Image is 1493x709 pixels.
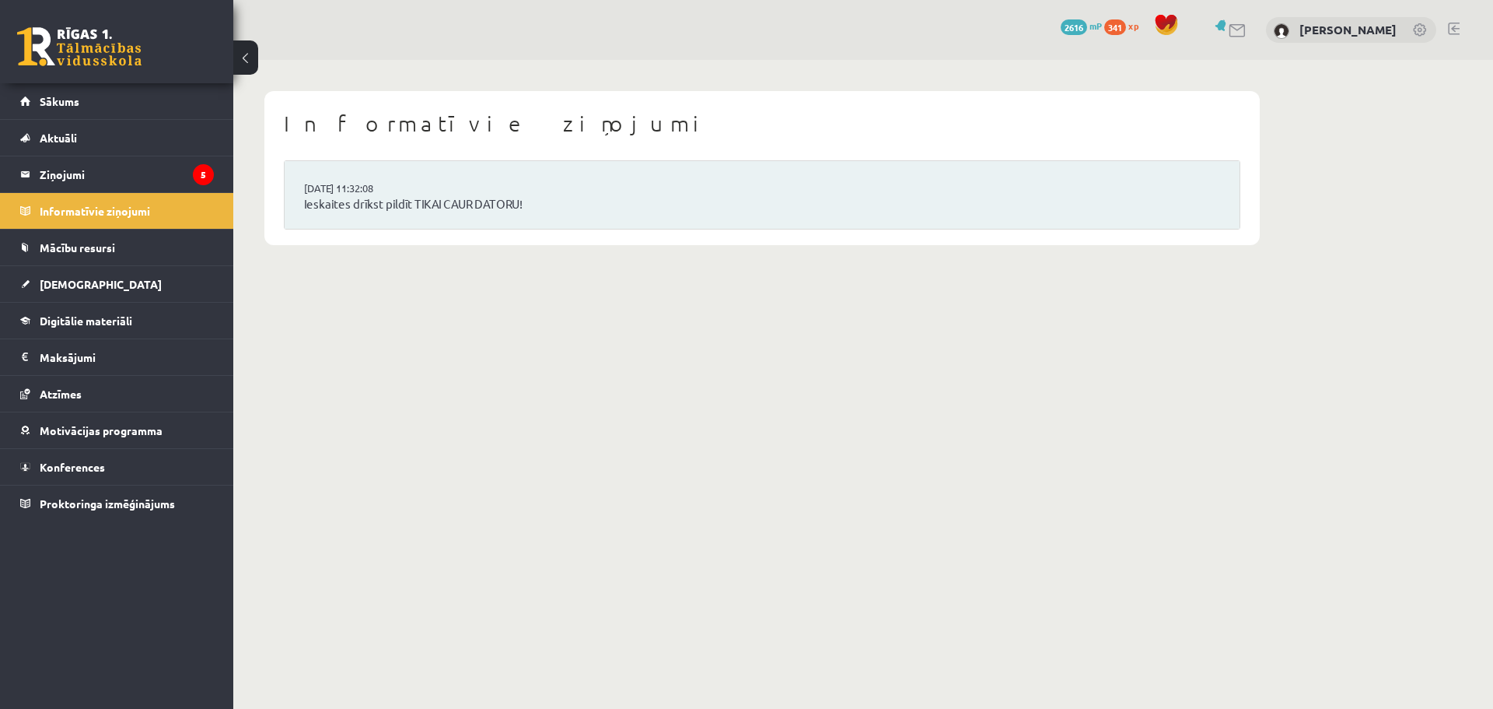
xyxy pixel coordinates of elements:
h1: Informatīvie ziņojumi [284,111,1240,137]
a: [DATE] 11:32:08 [304,181,421,196]
i: 5 [193,164,214,185]
span: Atzīmes [40,387,82,401]
span: Konferences [40,460,105,474]
span: [DEMOGRAPHIC_DATA] [40,277,162,291]
a: Atzīmes [20,376,214,412]
a: Aktuāli [20,120,214,156]
a: Informatīvie ziņojumi [20,193,214,229]
a: 2616 mP [1061,19,1102,32]
a: Sākums [20,83,214,119]
a: Ieskaites drīkst pildīt TIKAI CAUR DATORU! [304,195,1220,213]
span: 2616 [1061,19,1087,35]
span: Digitālie materiāli [40,314,132,328]
legend: Maksājumi [40,339,214,375]
a: 341 xp [1104,19,1146,32]
a: Maksājumi [20,339,214,375]
a: Mācību resursi [20,230,214,265]
a: Konferences [20,449,214,485]
span: 341 [1104,19,1126,35]
span: Aktuāli [40,131,77,145]
span: Mācību resursi [40,240,115,254]
span: mP [1089,19,1102,32]
legend: Ziņojumi [40,156,214,192]
a: Proktoringa izmēģinājums [20,486,214,521]
legend: Informatīvie ziņojumi [40,193,214,229]
a: [DEMOGRAPHIC_DATA] [20,266,214,302]
img: Enriko Strazdiņš [1274,23,1289,39]
a: [PERSON_NAME] [1299,22,1397,37]
a: Digitālie materiāli [20,303,214,339]
a: Ziņojumi5 [20,156,214,192]
a: Motivācijas programma [20,412,214,448]
a: Rīgas 1. Tālmācības vidusskola [17,27,142,66]
span: Proktoringa izmēģinājums [40,497,175,511]
span: xp [1128,19,1138,32]
span: Motivācijas programma [40,423,163,437]
span: Sākums [40,94,79,108]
